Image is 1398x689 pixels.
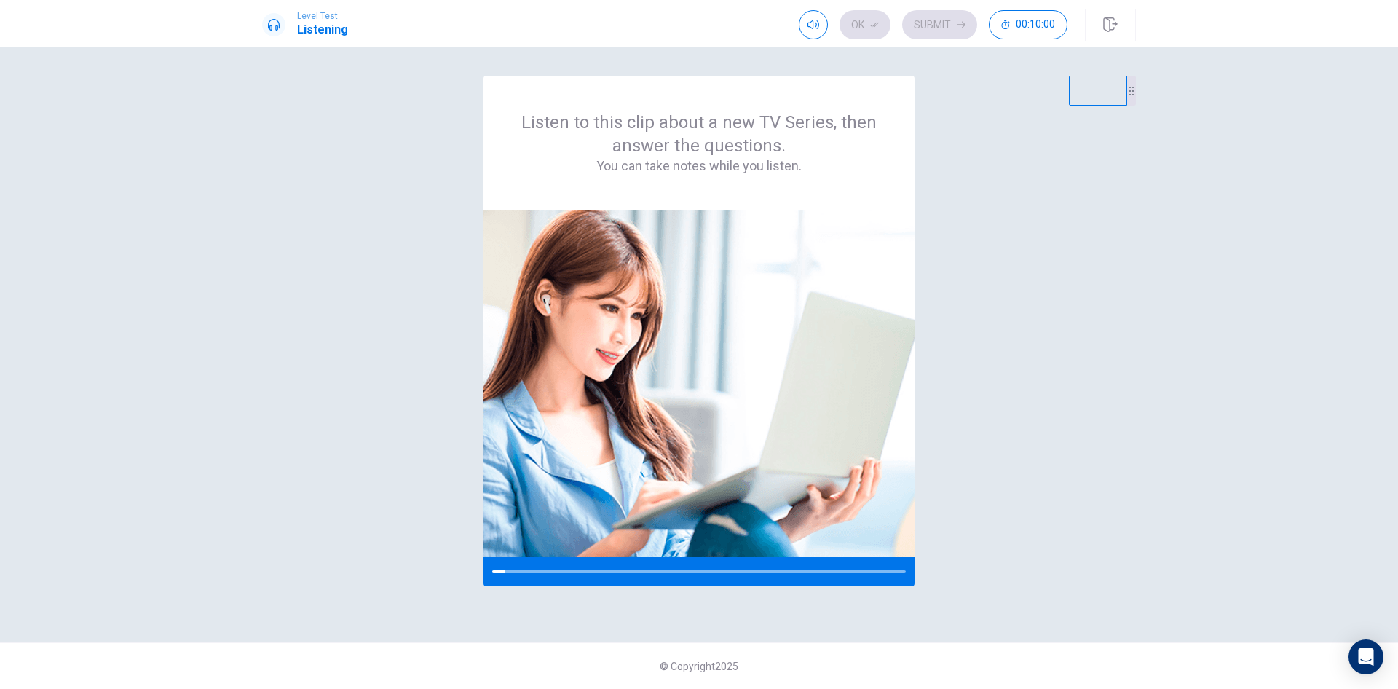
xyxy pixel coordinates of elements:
button: 00:10:00 [989,10,1067,39]
div: Open Intercom Messenger [1348,639,1383,674]
img: passage image [483,210,915,557]
h1: Listening [297,21,348,39]
span: 00:10:00 [1016,19,1055,31]
span: Level Test [297,11,348,21]
span: © Copyright 2025 [660,661,738,672]
div: Listen to this clip about a new TV Series, then answer the questions. [518,111,880,175]
h4: You can take notes while you listen. [518,157,880,175]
